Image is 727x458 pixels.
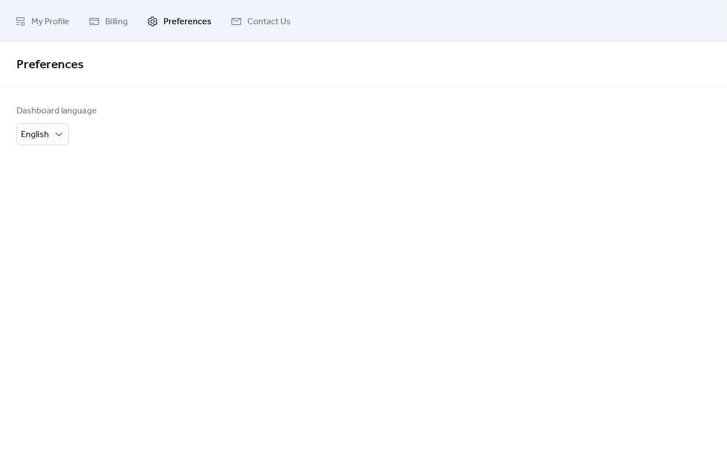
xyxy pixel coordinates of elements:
div: Dashboard language [17,105,97,118]
a: Preferences [139,4,220,38]
a: My Profile [7,4,78,38]
a: Billing [80,4,136,38]
span: English [21,126,49,143]
span: My Profile [31,13,69,30]
a: Contact Us [223,4,299,38]
span: Preferences [164,13,211,30]
span: Contact Us [247,13,291,30]
span: Preferences [17,53,84,77]
span: Billing [105,13,128,30]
